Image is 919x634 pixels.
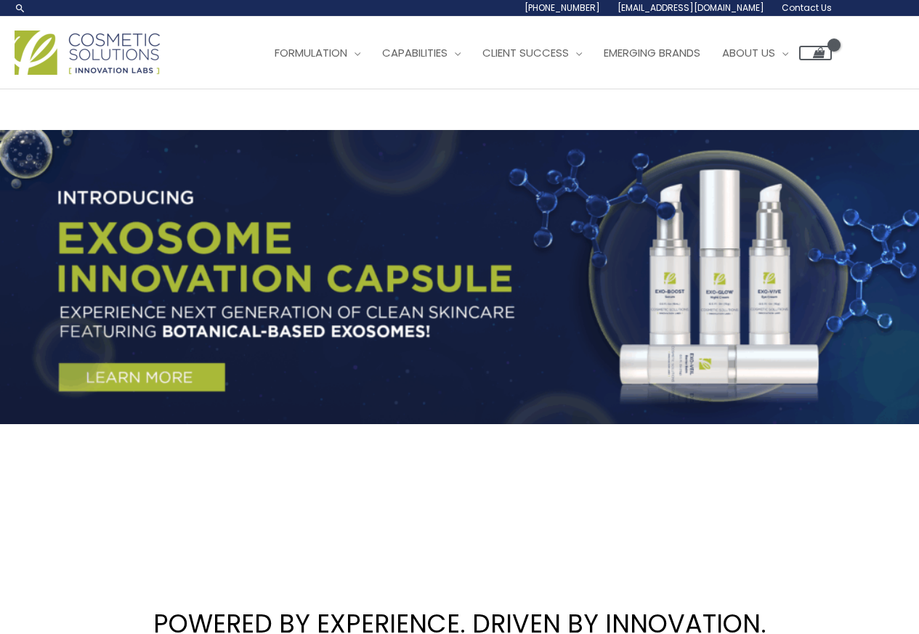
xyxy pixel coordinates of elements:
nav: Site Navigation [253,31,832,75]
a: Formulation [264,31,371,75]
a: Search icon link [15,2,26,14]
a: Client Success [471,31,593,75]
span: Emerging Brands [604,45,700,60]
span: [EMAIL_ADDRESS][DOMAIN_NAME] [618,1,764,14]
a: Emerging Brands [593,31,711,75]
span: Client Success [482,45,569,60]
a: About Us [711,31,799,75]
a: View Shopping Cart, empty [799,46,832,60]
span: Formulation [275,45,347,60]
span: [PHONE_NUMBER] [525,1,600,14]
a: Capabilities [371,31,471,75]
span: Contact Us [782,1,832,14]
span: About Us [722,45,775,60]
span: Capabilities [382,45,448,60]
img: Cosmetic Solutions Logo [15,31,160,75]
